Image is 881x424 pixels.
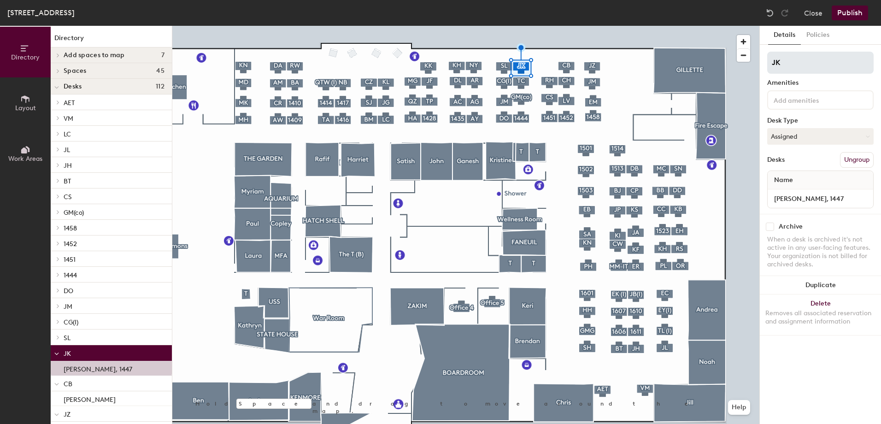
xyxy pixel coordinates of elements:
[64,146,70,154] span: JL
[767,236,874,269] div: When a desk is archived it's not active in any user-facing features. Your organization is not bil...
[64,209,84,217] span: GM(co)
[64,318,78,326] span: CG(I)
[64,287,73,295] span: DO
[779,223,803,230] div: Archive
[64,393,116,404] p: [PERSON_NAME]
[64,224,77,232] span: 1458
[64,99,75,107] span: AET
[769,192,871,205] input: Unnamed desk
[8,155,42,163] span: Work Areas
[64,130,71,138] span: LC
[11,53,40,61] span: Directory
[768,26,801,45] button: Details
[64,83,82,90] span: Desks
[760,276,881,294] button: Duplicate
[832,6,868,20] button: Publish
[64,256,76,264] span: 1451
[64,363,132,373] p: [PERSON_NAME], 1447
[64,334,70,342] span: SL
[161,52,164,59] span: 7
[156,67,164,75] span: 45
[767,156,785,164] div: Desks
[64,162,72,170] span: JH
[767,79,874,87] div: Amenities
[64,350,71,358] span: JK
[760,294,881,335] button: DeleteRemoves all associated reservation and assignment information
[64,303,72,311] span: JM
[804,6,822,20] button: Close
[767,117,874,124] div: Desk Type
[765,309,875,326] div: Removes all associated reservation and assignment information
[156,83,164,90] span: 112
[64,411,70,418] span: JZ
[64,240,77,248] span: 1452
[801,26,835,45] button: Policies
[780,8,789,18] img: Redo
[765,8,775,18] img: Undo
[772,94,855,105] input: Add amenities
[64,52,125,59] span: Add spaces to map
[7,7,75,18] div: [STREET_ADDRESS]
[769,172,798,188] span: Name
[64,177,71,185] span: BT
[64,271,77,279] span: 1444
[64,67,87,75] span: Spaces
[767,128,874,145] button: Assigned
[64,115,73,123] span: VM
[728,400,750,415] button: Help
[15,104,36,112] span: Layout
[64,380,72,388] span: CB
[51,33,172,47] h1: Directory
[64,193,72,201] span: CS
[840,152,874,168] button: Ungroup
